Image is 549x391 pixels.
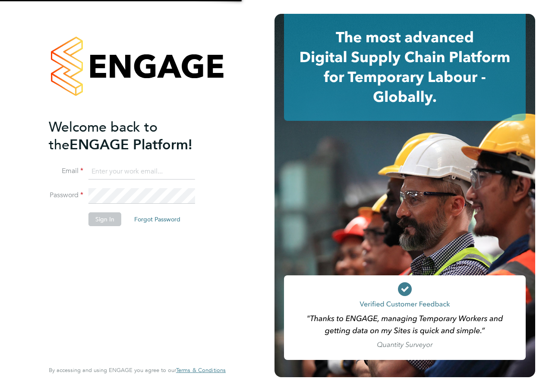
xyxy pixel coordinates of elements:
span: Welcome back to the [49,119,158,153]
label: Password [49,191,83,200]
h2: ENGAGE Platform! [49,118,217,154]
a: Terms & Conditions [176,367,226,374]
input: Enter your work email... [88,164,195,180]
span: By accessing and using ENGAGE you agree to our [49,366,226,374]
button: Sign In [88,212,121,226]
label: Email [49,167,83,176]
button: Forgot Password [127,212,187,226]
